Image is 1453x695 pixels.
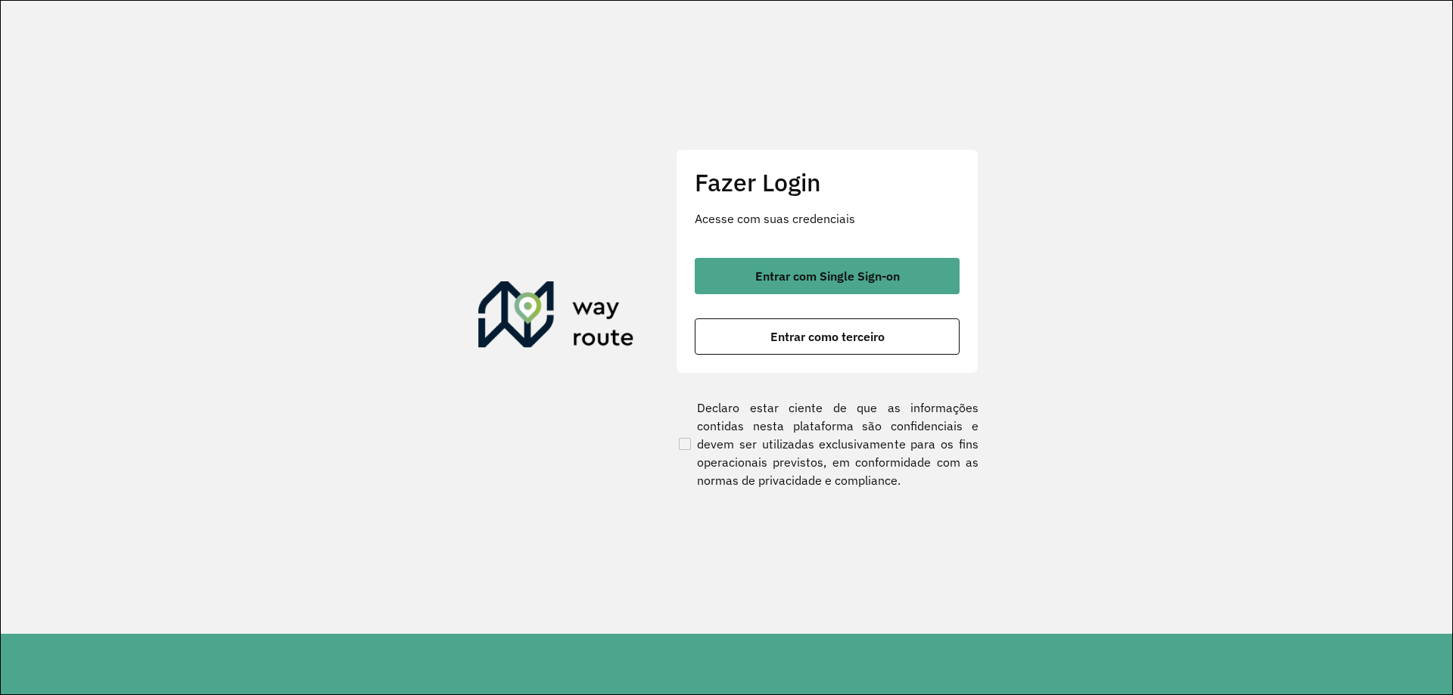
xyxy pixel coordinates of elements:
img: Roteirizador AmbevTech [478,281,634,354]
button: button [695,258,960,294]
h2: Fazer Login [695,168,960,197]
button: button [695,318,960,355]
p: Acesse com suas credenciais [695,209,960,228]
span: Entrar como terceiro [770,330,885,343]
span: Entrar com Single Sign-on [755,270,900,282]
label: Declaro estar ciente de que as informações contidas nesta plataforma são confidenciais e devem se... [676,399,979,489]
